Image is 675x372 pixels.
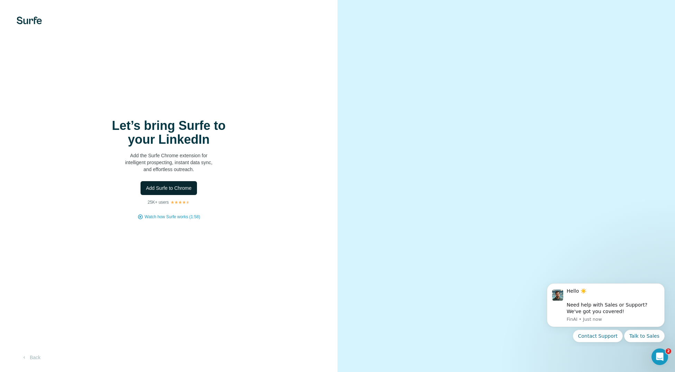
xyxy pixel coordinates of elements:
[537,277,675,346] iframe: Intercom notifications message
[146,185,192,192] span: Add Surfe to Chrome
[17,17,42,24] img: Surfe's logo
[170,200,190,204] img: Rating Stars
[141,181,197,195] button: Add Surfe to Chrome
[100,119,238,147] h1: Let’s bring Surfe to your LinkedIn
[145,214,200,220] button: Watch how Surfe works (1:58)
[17,351,45,364] button: Back
[147,199,169,205] p: 25K+ users
[651,348,668,365] iframe: Intercom live chat
[666,348,671,354] span: 2
[100,152,238,173] p: Add the Surfe Chrome extension for intelligent prospecting, instant data sync, and effortless out...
